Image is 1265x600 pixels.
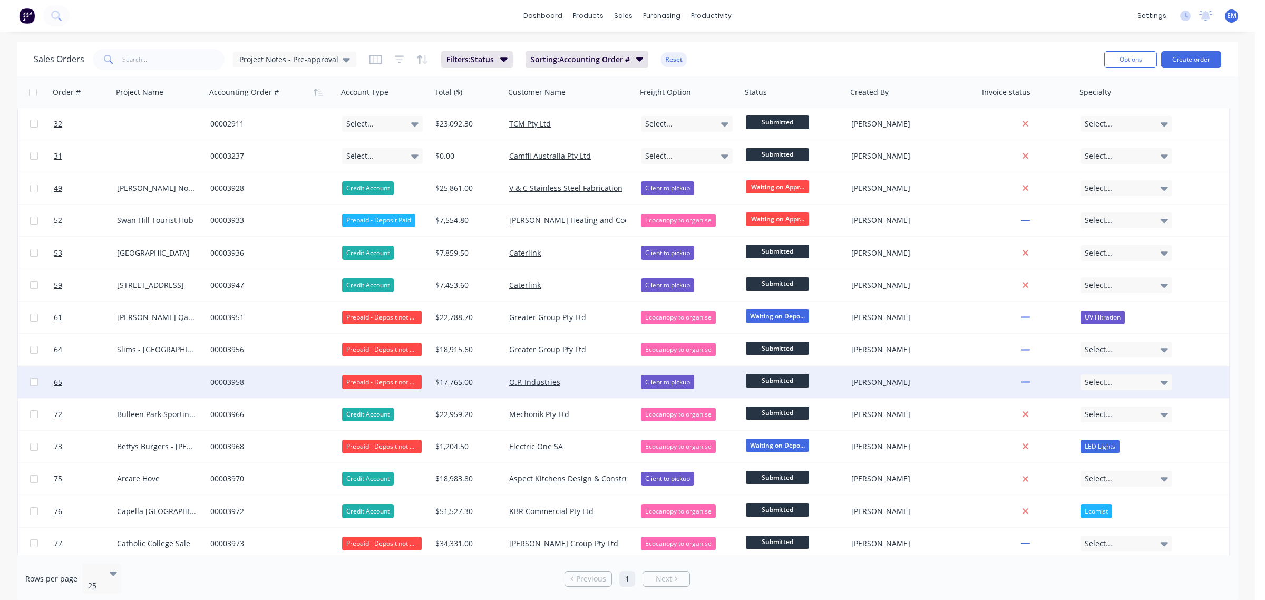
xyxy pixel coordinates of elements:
[746,212,809,226] span: Waiting on Appr...
[509,441,563,451] a: Electric One SA
[342,214,415,227] div: Prepaid - Deposit Paid
[342,537,422,550] div: Prepaid - Deposit not Paid
[54,473,62,484] span: 75
[509,377,560,387] a: O.P. Industries
[1085,183,1112,193] span: Select...
[210,280,327,291] div: 00003947
[746,407,809,420] span: Submitted
[210,119,327,129] div: 00002911
[851,506,968,517] div: [PERSON_NAME]
[1085,473,1112,484] span: Select...
[656,574,672,584] span: Next
[54,119,62,129] span: 32
[210,506,327,517] div: 00003972
[509,409,569,419] a: Mechonik Pty Ltd
[342,504,394,518] div: Credit Account
[640,87,691,98] div: Freight Option
[641,246,694,259] div: Client to pickup
[435,409,498,420] div: $22,959.20
[19,8,35,24] img: Factory
[509,506,593,516] a: KBR Commercial Pty Ltd
[1085,538,1112,549] span: Select...
[54,366,117,398] a: 65
[117,248,198,258] div: [GEOGRAPHIC_DATA]
[1085,119,1112,129] span: Select...
[54,108,117,140] a: 32
[568,8,609,24] div: products
[117,409,198,420] div: Bulleen Park Sporting Facility
[54,280,62,291] span: 59
[851,312,968,323] div: [PERSON_NAME]
[341,87,388,98] div: Account Type
[435,312,498,323] div: $22,788.70
[641,311,716,324] div: Ecocanopy to organise
[746,115,809,129] span: Submitted
[342,311,422,324] div: Prepaid - Deposit not Paid
[851,215,968,226] div: [PERSON_NAME]
[1081,504,1112,518] div: Ecomist
[1161,51,1221,68] button: Create order
[117,215,198,226] div: Swan Hill Tourist Hub
[54,528,117,559] a: 77
[851,183,968,193] div: [PERSON_NAME]
[1081,311,1125,324] div: UV Filtration
[641,214,716,227] div: Ecocanopy to organise
[746,148,809,161] span: Submitted
[117,506,198,517] div: Capella [GEOGRAPHIC_DATA]
[54,151,62,161] span: 31
[117,441,198,452] div: Bettys Burgers - [PERSON_NAME] St - LED
[641,408,716,421] div: Ecocanopy to organise
[342,246,394,259] div: Credit Account
[117,473,198,484] div: Arcare Hove
[746,374,809,387] span: Submitted
[1085,409,1112,420] span: Select...
[746,536,809,549] span: Submitted
[851,344,968,355] div: [PERSON_NAME]
[641,504,716,518] div: Ecocanopy to organise
[746,245,809,258] span: Submitted
[54,215,62,226] span: 52
[641,278,694,292] div: Client to pickup
[851,248,968,258] div: [PERSON_NAME]
[435,344,498,355] div: $18,915.60
[851,151,968,161] div: [PERSON_NAME]
[88,580,101,591] div: 25
[850,87,889,98] div: Created By
[619,571,635,587] a: Page 1 is your current page
[210,248,327,258] div: 00003936
[851,119,968,129] div: [PERSON_NAME]
[746,180,809,193] span: Waiting on Appr...
[117,344,198,355] div: Slims - [GEOGRAPHIC_DATA] [MEDICAL_DATA]
[54,269,117,301] a: 59
[509,473,676,483] a: Aspect Kitchens Design & Constructions Pty Ltd
[54,312,62,323] span: 61
[746,471,809,484] span: Submitted
[641,440,716,453] div: Ecocanopy to organise
[54,172,117,204] a: 49
[1227,11,1237,21] span: EM
[851,280,968,291] div: [PERSON_NAME]
[746,503,809,516] span: Submitted
[638,8,686,24] div: purchasing
[509,312,586,322] a: Greater Group Pty Ltd
[117,280,198,291] div: [STREET_ADDRESS]
[210,151,327,161] div: 00003237
[54,344,62,355] span: 64
[435,506,498,517] div: $51,527.30
[645,151,673,161] span: Select...
[641,375,694,389] div: Client to pickup
[435,538,498,549] div: $34,331.00
[342,472,394,486] div: Credit Account
[509,183,622,193] a: V & C Stainless Steel Fabrication
[117,312,198,323] div: [PERSON_NAME] Qantas [MEDICAL_DATA] - [GEOGRAPHIC_DATA]
[1085,248,1112,258] span: Select...
[1085,344,1112,355] span: Select...
[54,248,62,258] span: 53
[342,343,422,356] div: Prepaid - Deposit not Paid
[435,473,498,484] div: $18,983.80
[641,537,716,550] div: Ecocanopy to organise
[509,119,551,129] a: TCM Pty Ltd
[746,277,809,291] span: Submitted
[851,441,968,452] div: [PERSON_NAME]
[1132,8,1172,24] div: settings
